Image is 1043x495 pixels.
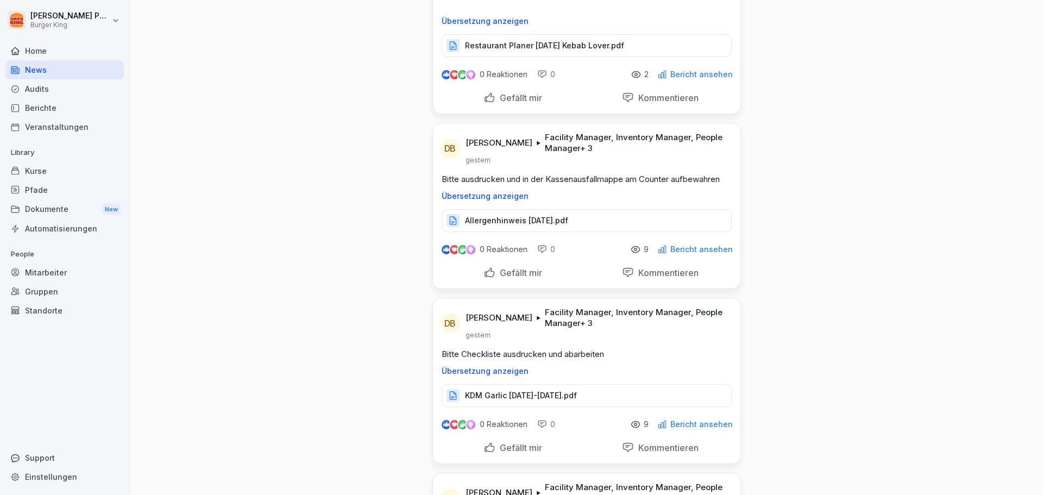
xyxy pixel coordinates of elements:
[5,98,124,117] a: Berichte
[442,218,732,229] a: Allergenhinweis [DATE].pdf
[30,11,110,21] p: [PERSON_NAME] Pecher
[466,70,475,79] img: inspiring
[495,92,542,103] p: Gefällt mir
[442,420,450,429] img: like
[465,390,577,401] p: KDM Garlic [DATE]-[DATE].pdf
[466,331,491,340] p: gestern
[495,267,542,278] p: Gefällt mir
[441,139,460,158] div: DB
[466,312,532,323] p: [PERSON_NAME]
[5,41,124,60] a: Home
[480,420,527,429] p: 0 Reaktionen
[442,70,450,79] img: like
[442,192,732,200] p: Übersetzung anzeigen
[458,70,467,79] img: celebrate
[670,70,733,79] p: Bericht ansehen
[442,17,732,26] p: Übersetzung anzeigen
[450,421,458,429] img: love
[442,43,732,54] a: Restaurant Planer [DATE] Kebab Lover.pdf
[5,263,124,282] a: Mitarbeiter
[545,307,727,329] p: Facility Manager, Inventory Manager, People Manager + 3
[5,117,124,136] a: Veranstaltungen
[450,71,458,79] img: love
[670,420,733,429] p: Bericht ansehen
[634,92,699,103] p: Kommentieren
[458,245,467,254] img: celebrate
[441,314,460,333] div: DB
[5,246,124,263] p: People
[442,173,732,185] p: Bitte ausdrucken und in der Kassenausfallmappe am Counter aufbewahren
[5,448,124,467] div: Support
[644,245,649,254] p: 9
[442,367,732,375] p: Übersetzung anzeigen
[442,393,732,404] a: KDM Garlic [DATE]-[DATE].pdf
[466,137,532,148] p: [PERSON_NAME]
[5,199,124,220] div: Dokumente
[5,199,124,220] a: DokumenteNew
[480,70,527,79] p: 0 Reaktionen
[670,245,733,254] p: Bericht ansehen
[442,348,732,360] p: Bitte Checkliste ausdrucken und abarbeiten
[5,301,124,320] a: Standorte
[30,21,110,29] p: Burger King
[102,203,121,216] div: New
[634,267,699,278] p: Kommentieren
[545,132,727,154] p: Facility Manager, Inventory Manager, People Manager + 3
[458,420,467,429] img: celebrate
[480,245,527,254] p: 0 Reaktionen
[465,40,624,51] p: Restaurant Planer [DATE] Kebab Lover.pdf
[5,60,124,79] a: News
[5,161,124,180] a: Kurse
[537,69,555,80] div: 0
[466,156,491,165] p: gestern
[495,442,542,453] p: Gefällt mir
[465,215,568,226] p: Allergenhinweis [DATE].pdf
[5,282,124,301] a: Gruppen
[5,144,124,161] p: Library
[537,244,555,255] div: 0
[644,420,649,429] p: 9
[450,246,458,254] img: love
[5,467,124,486] a: Einstellungen
[466,419,475,429] img: inspiring
[442,245,450,254] img: like
[5,219,124,238] a: Automatisierungen
[5,180,124,199] a: Pfade
[644,70,649,79] p: 2
[537,419,555,430] div: 0
[466,245,475,254] img: inspiring
[5,79,124,98] a: Audits
[634,442,699,453] p: Kommentieren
